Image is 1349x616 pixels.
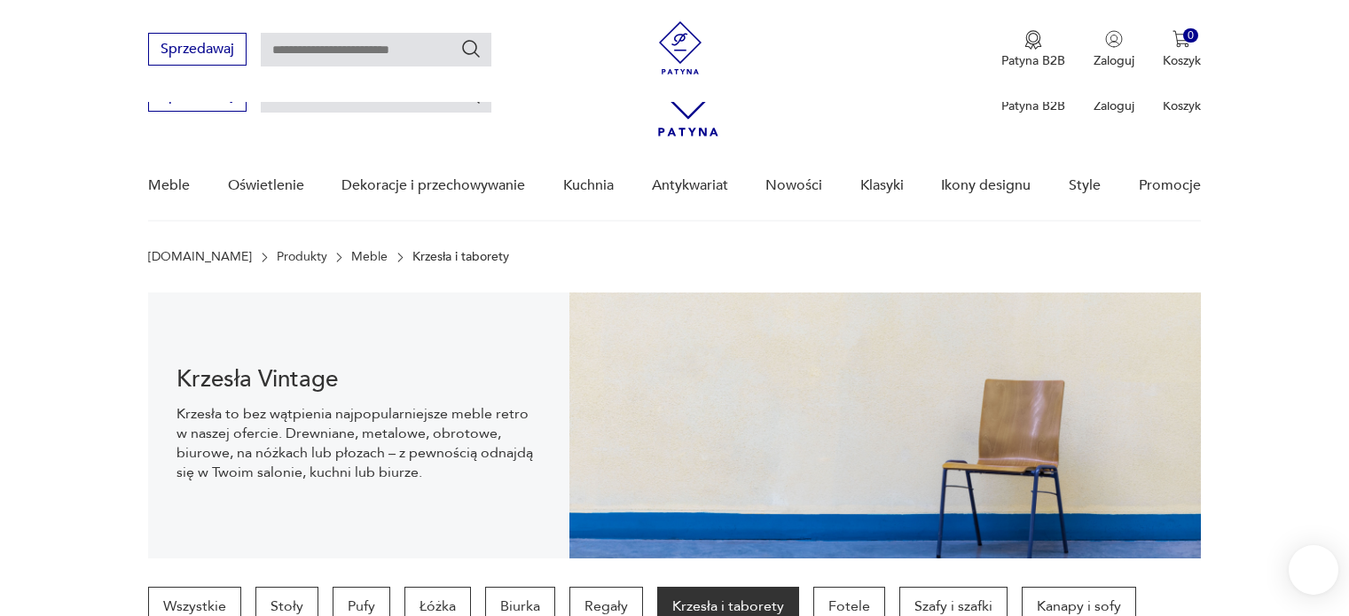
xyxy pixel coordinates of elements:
img: Ikona koszyka [1173,30,1190,48]
a: [DOMAIN_NAME] [148,250,252,264]
a: Kuchnia [563,152,614,220]
p: Krzesła to bez wątpienia najpopularniejsze meble retro w naszej ofercie. Drewniane, metalowe, obr... [176,404,541,482]
iframe: Smartsupp widget button [1289,545,1338,595]
img: Ikonka użytkownika [1105,30,1123,48]
a: Meble [351,250,388,264]
p: Koszyk [1163,52,1201,69]
h1: Krzesła Vintage [176,369,541,390]
button: Sprzedawaj [148,33,247,66]
a: Meble [148,152,190,220]
a: Dekoracje i przechowywanie [341,152,525,220]
button: Szukaj [460,38,482,59]
a: Oświetlenie [228,152,304,220]
button: Zaloguj [1094,30,1134,69]
a: Produkty [277,250,327,264]
a: Ikona medaluPatyna B2B [1001,30,1065,69]
p: Zaloguj [1094,52,1134,69]
img: Ikona medalu [1024,30,1042,50]
a: Nowości [765,152,822,220]
img: Patyna - sklep z meblami i dekoracjami vintage [654,21,707,74]
a: Sprzedawaj [148,44,247,57]
p: Koszyk [1163,97,1201,114]
a: Klasyki [860,152,904,220]
a: Ikony designu [941,152,1031,220]
p: Patyna B2B [1001,52,1065,69]
a: Style [1069,152,1101,220]
button: 0Koszyk [1163,30,1201,69]
div: 0 [1183,28,1198,43]
a: Sprzedawaj [148,90,247,103]
p: Krzesła i taborety [412,250,509,264]
p: Zaloguj [1094,97,1134,114]
img: bc88ca9a7f9d98aff7d4658ec262dcea.jpg [569,292,1201,558]
a: Antykwariat [652,152,728,220]
button: Patyna B2B [1001,30,1065,69]
a: Promocje [1139,152,1201,220]
p: Patyna B2B [1001,97,1065,114]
